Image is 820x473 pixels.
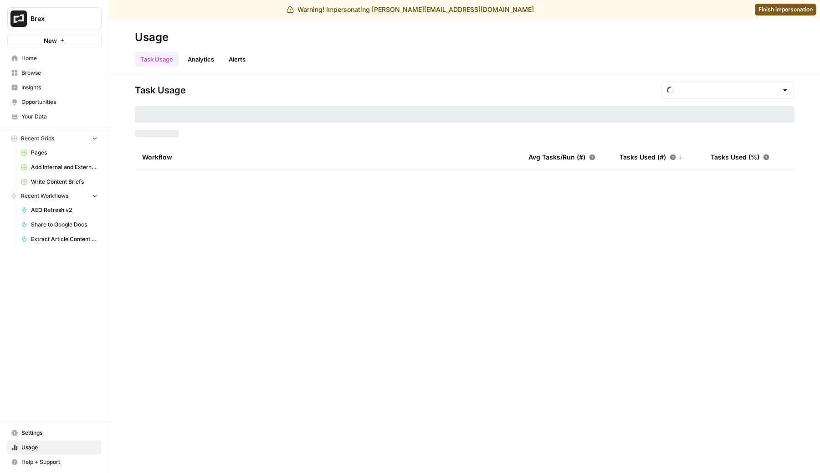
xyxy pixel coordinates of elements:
a: Usage [7,440,102,455]
a: Browse [7,66,102,80]
button: Workspace: Brex [7,7,102,30]
span: Task Usage [135,84,186,97]
span: Opportunities [21,98,97,106]
a: Opportunities [7,95,102,109]
span: Your Data [21,113,97,121]
span: Brex [31,14,86,23]
button: New [7,34,102,47]
span: Browse [21,69,97,77]
a: Alerts [223,52,251,67]
a: Finish impersonation [755,4,816,15]
span: Recent Workflows [21,192,68,200]
span: Pages [31,149,97,157]
a: Task Usage [135,52,179,67]
span: Insights [21,83,97,92]
span: Recent Grids [21,134,54,143]
div: Workflow [142,144,514,170]
span: Settings [21,429,97,437]
span: Help + Support [21,458,97,466]
a: AEO Refresh v2 [17,203,102,217]
button: Recent Grids [7,132,102,145]
a: Analytics [182,52,220,67]
a: Extract Article Content v.2 [17,232,102,247]
span: New [44,36,57,45]
a: Add Internal and External Links [17,160,102,175]
span: Add Internal and External Links [31,163,97,171]
span: AEO Refresh v2 [31,206,97,214]
a: Your Data [7,109,102,124]
span: Write Content Briefs [31,178,97,186]
a: Write Content Briefs [17,175,102,189]
a: Pages [17,145,102,160]
div: Usage [135,30,169,45]
a: Settings [7,426,102,440]
a: Share to Google Docs [17,217,102,232]
a: Insights [7,80,102,95]
span: Finish impersonation [758,5,813,14]
div: Warning! Impersonating [PERSON_NAME][EMAIL_ADDRESS][DOMAIN_NAME] [287,5,534,14]
a: Home [7,51,102,66]
img: Brex Logo [10,10,27,27]
span: Home [21,54,97,62]
div: Avg Tasks/Run (#) [528,144,595,170]
div: Tasks Used (#) [620,144,683,170]
span: Usage [21,443,97,452]
span: Extract Article Content v.2 [31,235,97,243]
button: Recent Workflows [7,189,102,203]
div: Tasks Used (%) [711,144,769,170]
button: Help + Support [7,455,102,469]
span: Share to Google Docs [31,221,97,229]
